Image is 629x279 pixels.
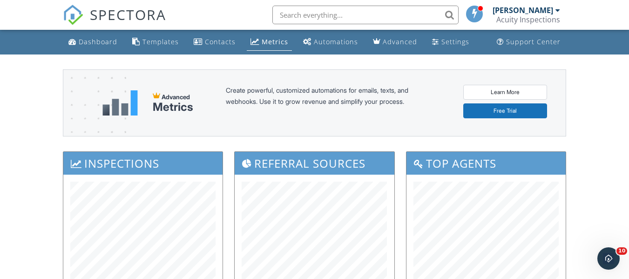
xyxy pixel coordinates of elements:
div: Contacts [205,37,236,46]
a: Contacts [190,34,239,51]
a: Metrics [247,34,292,51]
span: Advanced [162,93,190,101]
img: advanced-banner-bg-f6ff0eecfa0ee76150a1dea9fec4b49f333892f74bc19f1b897a312d7a1b2ff3.png [63,70,126,173]
div: Templates [142,37,179,46]
a: Automations (Basic) [299,34,362,51]
img: The Best Home Inspection Software - Spectora [63,5,83,25]
div: Create powerful, customized automations for emails, texts, and webhooks. Use it to grow revenue a... [226,85,431,121]
a: Templates [129,34,183,51]
div: Acuity Inspections [496,15,560,24]
h3: Inspections [63,152,223,175]
div: Support Center [506,37,561,46]
span: SPECTORA [90,5,166,24]
a: SPECTORA [63,13,166,32]
iframe: Intercom live chat [597,247,620,270]
span: 10 [616,247,627,255]
a: Advanced [369,34,421,51]
a: Settings [428,34,473,51]
a: Free Trial [463,103,547,118]
a: Support Center [493,34,564,51]
div: Dashboard [79,37,117,46]
div: Settings [441,37,469,46]
h3: Top Agents [406,152,566,175]
input: Search everything... [272,6,459,24]
div: Metrics [153,101,193,114]
a: Dashboard [65,34,121,51]
div: Metrics [262,37,288,46]
div: Automations [314,37,358,46]
div: Advanced [383,37,417,46]
img: metrics-aadfce2e17a16c02574e7fc40e4d6b8174baaf19895a402c862ea781aae8ef5b.svg [102,90,138,116]
div: [PERSON_NAME] [493,6,553,15]
h3: Referral Sources [235,152,394,175]
a: Learn More [463,85,547,100]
